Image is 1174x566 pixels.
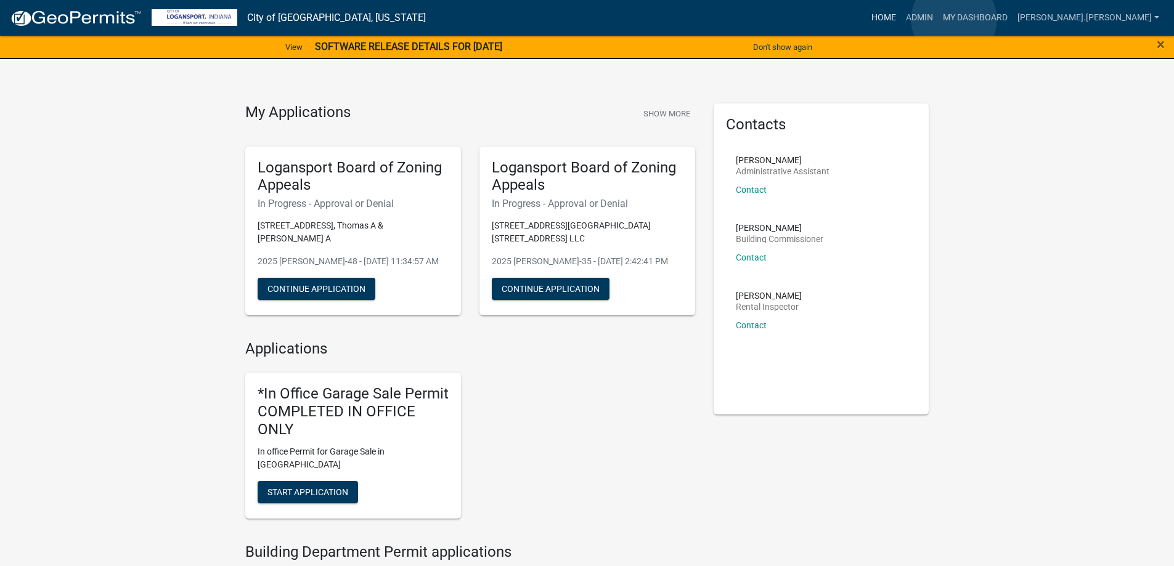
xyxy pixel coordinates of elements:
[492,159,683,195] h5: Logansport Board of Zoning Appeals
[866,6,901,30] a: Home
[258,481,358,503] button: Start Application
[726,116,917,134] h5: Contacts
[736,253,767,262] a: Contact
[736,156,830,164] p: [PERSON_NAME]
[258,255,449,268] p: 2025 [PERSON_NAME]-48 - [DATE] 11:34:57 AM
[247,7,426,28] a: City of [GEOGRAPHIC_DATA], [US_STATE]
[492,278,609,300] button: Continue Application
[267,487,348,497] span: Start Application
[938,6,1013,30] a: My Dashboard
[748,37,817,57] button: Don't show again
[152,9,237,26] img: City of Logansport, Indiana
[736,235,823,243] p: Building Commissioner
[258,198,449,209] h6: In Progress - Approval or Denial
[245,543,695,561] h4: Building Department Permit applications
[258,219,449,245] p: [STREET_ADDRESS], Thomas A & [PERSON_NAME] A
[736,291,802,300] p: [PERSON_NAME]
[736,320,767,330] a: Contact
[258,278,375,300] button: Continue Application
[1013,6,1164,30] a: [PERSON_NAME].[PERSON_NAME]
[280,37,308,57] a: View
[258,159,449,195] h5: Logansport Board of Zoning Appeals
[1157,37,1165,52] button: Close
[736,185,767,195] a: Contact
[245,340,695,358] h4: Applications
[901,6,938,30] a: Admin
[1157,36,1165,53] span: ×
[492,198,683,209] h6: In Progress - Approval or Denial
[736,224,823,232] p: [PERSON_NAME]
[638,103,695,124] button: Show More
[258,385,449,438] h5: *In Office Garage Sale Permit COMPLETED IN OFFICE ONLY
[315,41,502,52] strong: SOFTWARE RELEASE DETAILS FOR [DATE]
[736,302,802,311] p: Rental Inspector
[492,255,683,268] p: 2025 [PERSON_NAME]-35 - [DATE] 2:42:41 PM
[245,103,351,122] h4: My Applications
[736,167,830,176] p: Administrative Assistant
[492,219,683,245] p: [STREET_ADDRESS][GEOGRAPHIC_DATA][STREET_ADDRESS] LLC
[258,445,449,471] p: In office Permit for Garage Sale in [GEOGRAPHIC_DATA]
